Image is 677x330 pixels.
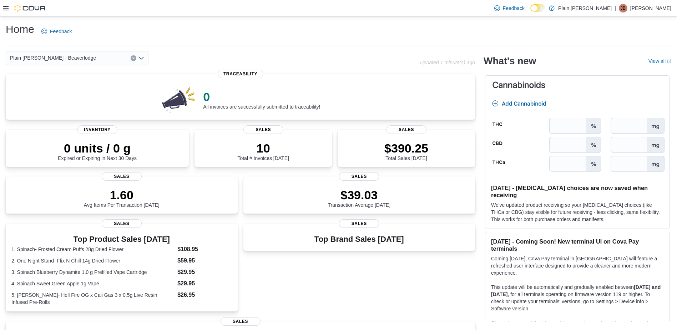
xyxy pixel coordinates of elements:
p: 1.60 [84,188,160,202]
a: Feedback [491,1,527,15]
dd: $29.95 [177,268,232,276]
dt: 4. Spinach Sweet Green Apple 1g Vape [11,280,175,287]
p: This update will be automatically and gradually enabled between , for all terminals operating on ... [491,284,664,312]
span: Feedback [503,5,525,12]
p: 0 units / 0 g [58,141,137,155]
dt: 1. Spinach- Frosted Cream Puffs 28g Dried Flower [11,246,175,253]
p: 10 [237,141,289,155]
span: Sales [339,219,379,228]
h3: [DATE] - Coming Soon! New terminal UI on Cova Pay terminals [491,238,664,252]
img: 0 [160,85,197,114]
span: Sales [387,125,426,134]
h3: Top Product Sales [DATE] [11,235,232,244]
p: | [615,4,616,12]
span: Traceability [218,70,263,78]
p: $39.03 [328,188,390,202]
dd: $59.95 [177,256,232,265]
h1: Home [6,22,34,36]
dt: 3. Spinach Blueberry Dynamite 1.0 g Prefilled Vape Cartridge [11,269,175,276]
span: Sales [102,172,142,181]
div: Expired or Expiring in Next 30 Days [58,141,137,161]
dd: $108.95 [177,245,232,254]
p: Coming [DATE], Cova Pay terminal in [GEOGRAPHIC_DATA] will feature a refreshed user interface des... [491,255,664,276]
input: Dark Mode [530,4,545,12]
dd: $26.95 [177,291,232,299]
div: Jen Boyd [619,4,627,12]
span: Inventory [77,125,117,134]
p: Plain [PERSON_NAME] [558,4,612,12]
div: Total Sales [DATE] [384,141,428,161]
div: Transaction Average [DATE] [328,188,390,208]
dt: 5. [PERSON_NAME]- Hell Fire OG x Cali Gas 3 x 0.5g Live Resin Infused Pre-Rolls [11,291,175,306]
span: Plain [PERSON_NAME] - Beaverlodge [10,54,96,62]
h2: What's new [484,55,536,67]
h3: [DATE] - [MEDICAL_DATA] choices are now saved when receiving [491,184,664,199]
dt: 2. One Night Stand- Flix N Chill 14g Dried Flower [11,257,175,264]
h3: Top Brand Sales [DATE] [314,235,404,244]
span: Sales [221,317,261,326]
a: Feedback [39,24,75,39]
button: Clear input [131,55,136,61]
p: Updated 1 minute(s) ago [420,60,475,65]
span: Sales [339,172,379,181]
p: 0 [203,90,320,104]
span: Sales [243,125,283,134]
button: Open list of options [138,55,144,61]
p: $390.25 [384,141,428,155]
div: Total # Invoices [DATE] [237,141,289,161]
svg: External link [667,59,671,64]
div: Avg Items Per Transaction [DATE] [84,188,160,208]
p: We've updated product receiving so your [MEDICAL_DATA] choices (like THCa or CBG) stay visible fo... [491,201,664,223]
a: View allExternal link [648,58,671,64]
span: Sales [102,219,142,228]
p: [PERSON_NAME] [630,4,671,12]
span: Feedback [50,28,72,35]
div: All invoices are successfully submitted to traceability! [203,90,320,110]
span: JB [621,4,626,12]
dd: $29.95 [177,279,232,288]
img: Cova [14,5,46,12]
